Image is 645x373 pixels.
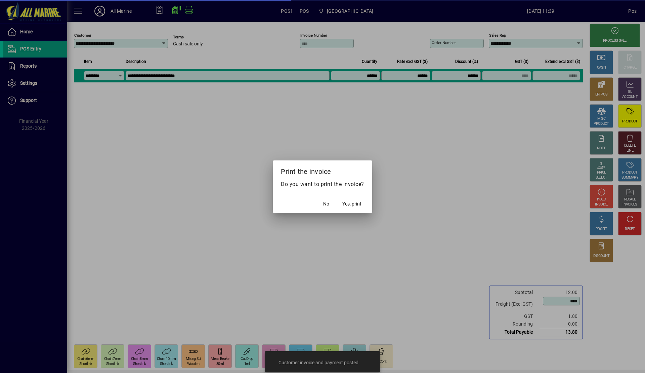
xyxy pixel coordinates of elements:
p: Do you want to print the invoice? [281,180,364,188]
span: Yes, print [342,200,361,208]
button: Yes, print [340,198,364,210]
h2: Print the invoice [273,160,372,180]
button: No [315,198,337,210]
span: No [323,200,329,208]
